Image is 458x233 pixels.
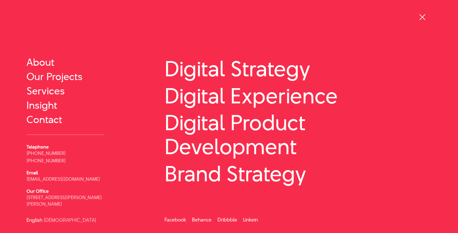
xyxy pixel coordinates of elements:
[26,157,66,164] a: [PHONE_NUMBER]
[192,216,212,223] a: Behance
[26,114,104,125] a: Contact
[26,71,104,82] a: Our Projects
[26,144,49,150] b: Telephone
[165,84,432,108] a: Digital Experience
[165,216,186,223] a: Facebook
[26,85,104,97] a: Services
[26,194,104,207] p: [STREET_ADDRESS][PERSON_NAME][PERSON_NAME]
[217,216,237,223] a: Dribbble
[26,169,38,176] b: Email
[243,216,258,223] a: Linkein
[165,162,432,186] a: Brand Strategy
[26,188,49,194] b: Our Office
[26,150,66,156] a: [PHONE_NUMBER]
[26,57,104,68] a: About
[26,176,100,182] a: [EMAIL_ADDRESS][DOMAIN_NAME]
[165,111,432,159] a: Digital Product Development
[26,100,104,111] a: Insight
[165,57,432,81] a: Digital Strategy
[26,218,42,222] a: English
[44,218,96,222] a: [DEMOGRAPHIC_DATA]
